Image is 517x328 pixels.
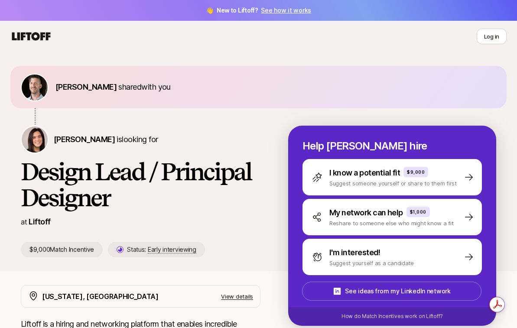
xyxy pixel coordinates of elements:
[21,242,103,257] p: $9,000 Match Incentive
[21,216,27,227] p: at
[55,81,174,93] p: shared
[302,282,481,301] button: See ideas from my LinkedIn network
[341,312,443,320] p: How do Match Incentives work on Liftoff?
[206,5,311,16] span: 👋 New to Liftoff?
[329,219,454,227] p: Reshare to someone else who might know a fit
[329,167,400,179] p: I know a potential fit
[55,82,117,91] span: [PERSON_NAME]
[141,82,171,91] span: with you
[29,217,50,226] a: Liftoff
[54,135,115,144] span: [PERSON_NAME]
[410,208,426,215] p: $1,000
[261,6,311,14] a: See how it works
[329,259,414,267] p: Suggest yourself as a candidate
[54,133,158,146] p: is looking for
[221,292,253,301] p: View details
[42,291,159,302] p: [US_STATE], [GEOGRAPHIC_DATA]
[127,244,196,255] p: Status:
[21,159,260,211] h1: Design Lead / Principal Designer
[302,140,482,152] p: Help [PERSON_NAME] hire
[345,286,450,296] p: See ideas from my LinkedIn network
[148,246,196,253] span: Early interviewing
[22,127,48,153] img: Eleanor Morgan
[477,29,507,44] button: Log in
[22,75,48,101] img: 023d175b_c578_411c_8928_0e969cf2b4b8.jfif
[329,207,403,219] p: My network can help
[407,169,425,175] p: $9,000
[329,179,457,188] p: Suggest someone yourself or share to them first
[329,247,380,259] p: I'm interested!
